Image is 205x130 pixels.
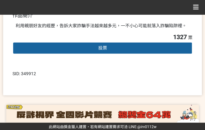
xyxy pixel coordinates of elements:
span: 可洽 LINE: [49,124,156,129]
span: 1327 [173,33,187,41]
iframe: IFrame Embed [138,70,169,76]
span: 投票 [98,45,107,50]
img: d5dd58f8-aeb6-44fd-a984-c6eabd100919.png [6,105,199,122]
a: 此網站由獎金獵人建置，若有網站建置需求 [49,124,120,129]
div: 利用親朋好友的經歷，告訴大家詐騙手法越來越多元，一不小心可能就落入詐騙陷阱裡。 [16,23,189,29]
a: @irv0112w [137,124,156,129]
span: 作品簡介 [13,13,33,18]
span: 票 [188,35,192,40]
span: SID: 349912 [13,71,36,76]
